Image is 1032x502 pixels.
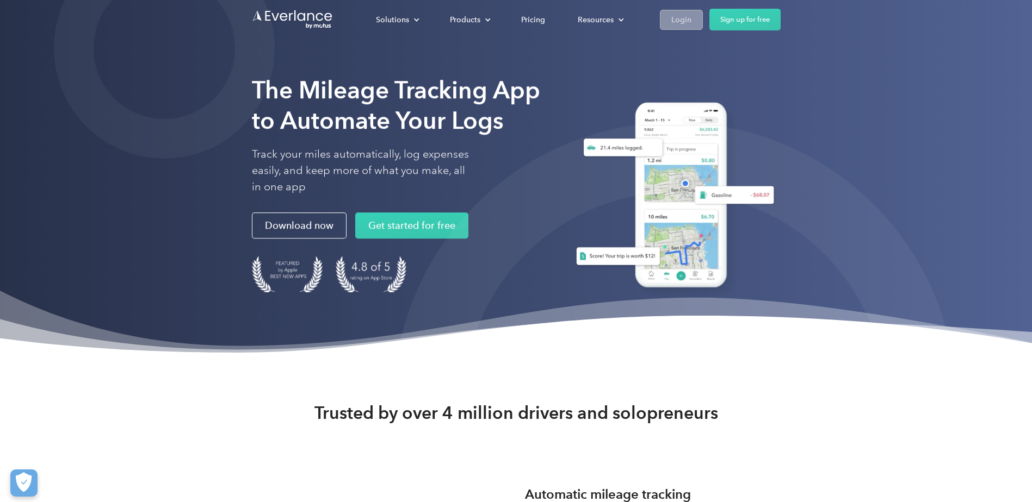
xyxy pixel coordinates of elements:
[252,76,540,135] strong: The Mileage Tracking App to Automate Your Logs
[563,94,781,300] img: Everlance, mileage tracker app, expense tracking app
[252,146,469,195] p: Track your miles automatically, log expenses easily, and keep more of what you make, all in one app
[252,9,333,30] a: Go to homepage
[709,9,781,30] a: Sign up for free
[10,469,38,497] button: Cookies Settings
[671,13,691,27] div: Login
[252,212,347,239] a: Download now
[314,402,718,424] strong: Trusted by over 4 million drivers and solopreneurs
[567,10,633,29] div: Resources
[252,256,323,292] img: Badge for Featured by Apple Best New Apps
[376,13,409,27] div: Solutions
[336,256,406,292] img: 4.9 out of 5 stars on the app store
[521,13,545,27] div: Pricing
[510,10,556,29] a: Pricing
[450,13,480,27] div: Products
[578,13,614,27] div: Resources
[355,212,468,239] a: Get started for free
[365,10,428,29] div: Solutions
[439,10,499,29] div: Products
[660,10,703,30] a: Login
